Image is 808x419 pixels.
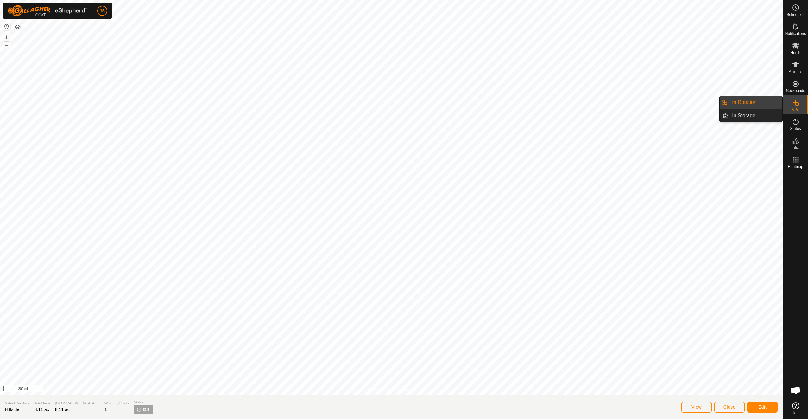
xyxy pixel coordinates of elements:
button: – [3,42,10,49]
span: Herds [790,51,800,55]
span: 8.11 ac [55,407,70,412]
a: In Storage [728,109,782,122]
a: Privacy Policy [366,387,390,392]
span: VPs [792,108,799,112]
span: Status [134,400,153,405]
span: Watering Points [104,401,129,406]
span: Notifications [785,32,806,35]
span: [GEOGRAPHIC_DATA] Area [55,401,99,406]
button: Reset Map [3,23,10,30]
span: View [691,404,702,409]
span: Virtual Paddock [5,401,29,406]
span: Schedules [786,13,804,16]
span: Off [143,406,149,413]
span: In Storage [732,112,755,119]
span: 8.11 ac [35,407,49,412]
span: Infra [792,146,799,150]
button: Map Layers [14,23,22,31]
span: JS [100,8,105,14]
span: Heatmap [788,165,803,169]
a: Help [783,400,808,417]
button: + [3,33,10,41]
span: Edit [758,404,767,409]
button: Close [714,402,745,413]
span: In Rotation [732,99,756,106]
span: Close [723,404,735,409]
span: Total Area [35,401,50,406]
span: Help [792,411,799,415]
span: Neckbands [786,89,805,93]
span: 1 [104,407,107,412]
span: Status [790,127,801,131]
li: In Storage [720,109,782,122]
a: In Rotation [728,96,782,109]
span: Hillside [5,407,19,412]
img: turn-off [136,407,142,412]
div: Open chat [786,381,805,400]
img: Gallagher Logo [8,5,87,16]
li: In Rotation [720,96,782,109]
span: Animals [789,70,802,74]
button: Edit [747,402,778,413]
a: Contact Us [398,387,416,392]
button: View [681,402,712,413]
